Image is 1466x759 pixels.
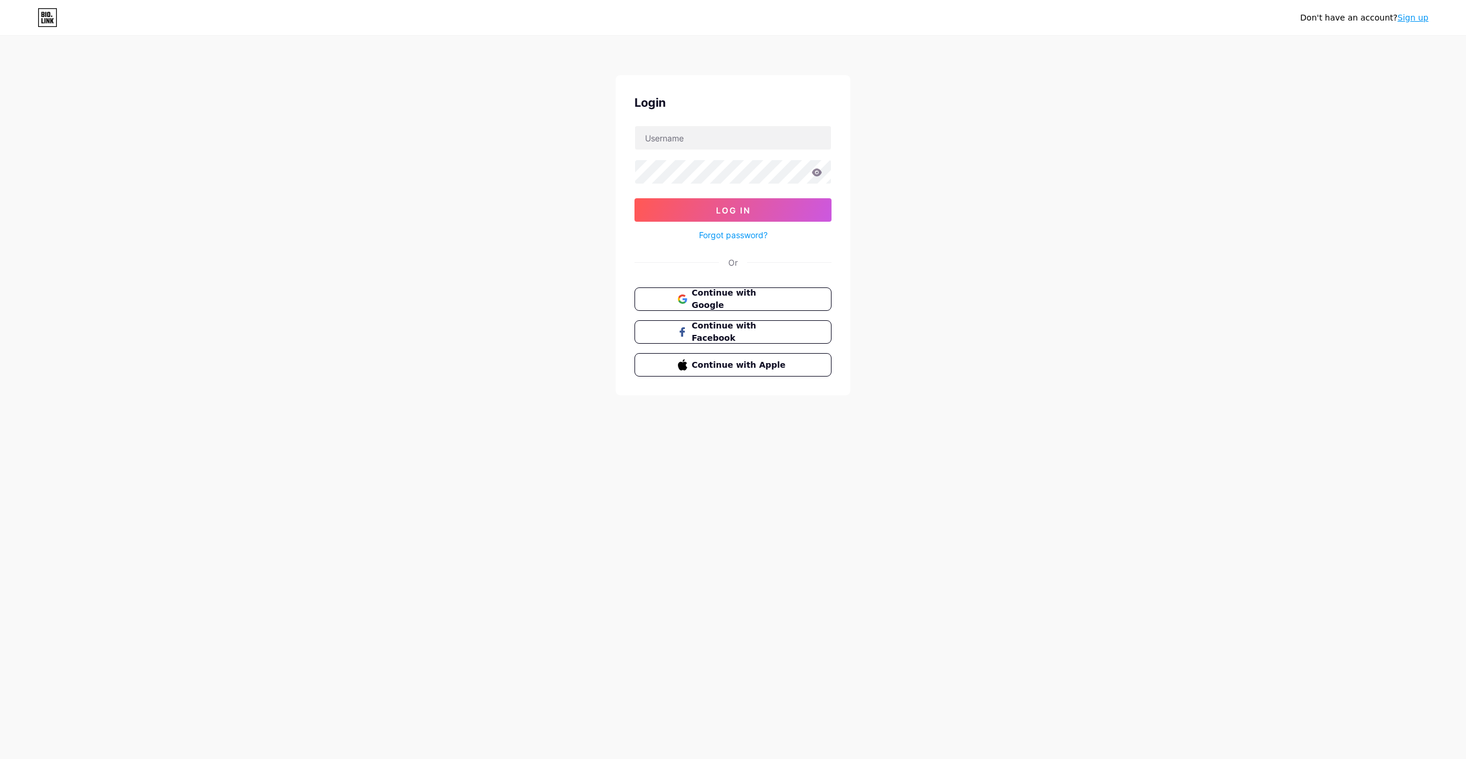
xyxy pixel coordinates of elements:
span: Continue with Google [692,287,789,311]
button: Log In [634,198,832,222]
div: Or [728,256,738,269]
button: Continue with Apple [634,353,832,377]
span: Log In [716,205,751,215]
a: Forgot password? [699,229,768,241]
span: Continue with Apple [692,359,789,371]
button: Continue with Facebook [634,320,832,344]
div: Don't have an account? [1300,12,1428,24]
input: Username [635,126,831,150]
button: Continue with Google [634,287,832,311]
div: Login [634,94,832,111]
a: Sign up [1397,13,1428,22]
span: Continue with Facebook [692,320,789,344]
